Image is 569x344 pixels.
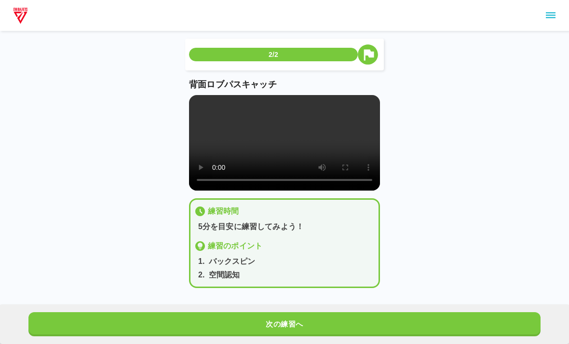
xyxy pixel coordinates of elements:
p: 背面ロブパスキャッチ [189,78,380,91]
p: 練習のポイント [208,240,262,252]
p: バックスピン [209,256,256,267]
p: 2 . [198,269,205,281]
p: 2/2 [269,50,278,59]
p: 練習時間 [208,206,239,217]
p: 1 . [198,256,205,267]
button: 次の練習へ [28,312,541,336]
p: 5分を目安に練習してみよう！ [198,221,375,233]
p: 空間認知 [209,269,240,281]
button: sidemenu [542,7,559,24]
img: dummy [12,6,29,25]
